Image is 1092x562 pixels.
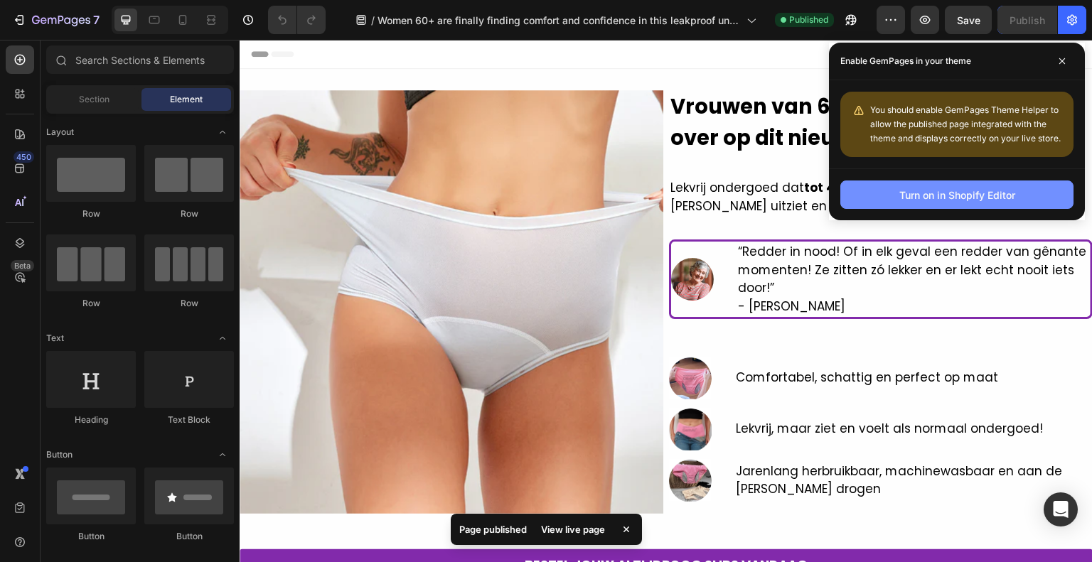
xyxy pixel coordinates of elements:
div: View live page [532,519,614,539]
img: Alt image [432,218,474,261]
div: Row [144,297,234,310]
p: BESTEL JOUW ALTIJDROOG SLIPS VANDAAG [285,515,569,534]
span: Toggle open [211,443,234,466]
p: Enable GemPages in your theme [840,54,971,68]
div: Undo/Redo [268,6,326,34]
p: Lekvrij, maar ziet en voelt als normaal ondergoed! [496,380,803,399]
div: Row [46,297,136,310]
button: Turn on in Shopify Editor [840,180,1074,209]
img: Alt image [429,419,472,462]
iframe: Design area [240,40,1092,562]
div: Row [144,207,234,220]
span: Toggle open [211,327,234,350]
div: Heading [46,414,136,426]
input: Search Sections & Elements [46,45,234,74]
span: Toggle open [211,121,234,144]
p: - [PERSON_NAME] [498,258,850,276]
span: Women 60+ are finally finding comfort and confidence in this leakproof underwear [378,13,741,28]
p: Comfortabel, schattig en perfect op maat [496,329,759,347]
p: Page published [459,522,527,536]
img: Alt image [429,368,472,411]
img: Alt image [429,317,472,360]
span: Layout [46,126,74,139]
p: Jarenlang herbruikbaar, machinewasbaar en aan de [PERSON_NAME] drogen [496,423,852,459]
p: “Redder in nood! Of in elk geval een redder van gênante momenten! Ze zitten zó lekker en er lekt ... [498,203,850,258]
div: Button [46,530,136,543]
span: You should enable GemPages Theme Helper to allow the published page integrated with the theme and... [870,104,1061,144]
strong: tot 4 theelepels vocht opvangt [564,139,760,156]
button: Save [945,6,992,34]
span: Element [170,93,203,106]
span: Button [46,448,73,461]
p: 7 [93,11,100,28]
div: Beta [11,260,34,271]
p: Lekvrij ondergoed dat , en [PERSON_NAME] uitziet en aanvoelt als gewoon ondergoed! [431,139,852,175]
strong: Vrouwen van 60+ stappen massaal over op dit nieuwe lekvrije ondergoed [431,53,831,112]
div: 450 [14,151,34,163]
span: Save [957,14,980,26]
div: Turn on in Shopify Editor [899,188,1015,202]
span: Published [789,13,828,26]
span: / [371,13,375,28]
div: Text Block [144,414,234,426]
button: Publish [997,6,1057,34]
span: Section [79,93,109,106]
div: Publish [1010,13,1045,28]
div: Open Intercom Messenger [1044,492,1078,526]
button: 7 [6,6,106,34]
div: Row [46,207,136,220]
div: Button [144,530,234,543]
span: Text [46,332,64,345]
